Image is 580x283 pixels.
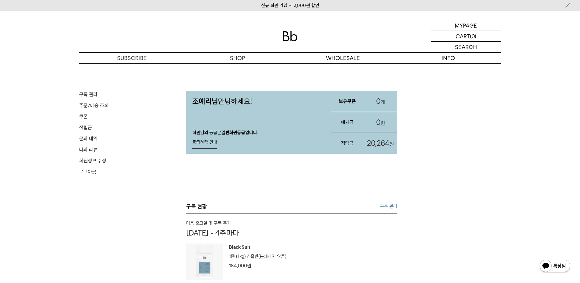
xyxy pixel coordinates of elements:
[79,122,156,133] a: 적립금
[290,53,396,63] p: WHOLESALE
[186,91,325,112] p: 안녕하세요!
[186,228,397,237] p: [DATE] - 4주마다
[367,139,390,148] span: 20,264
[456,31,470,41] p: CART
[331,93,364,109] h3: 보유쿠폰
[331,135,364,151] h3: 적립금
[364,112,397,133] a: 0원
[221,130,245,135] strong: 일반회원등급
[192,97,218,106] strong: 조예리님
[79,155,156,166] a: 회원정보 수정
[250,253,286,260] p: 홀빈(분쇄하지 않음)
[431,31,501,42] a: CART (0)
[79,89,156,100] a: 구독 관리
[396,53,501,63] p: INFO
[283,31,297,41] img: 로고
[376,118,381,127] span: 0
[455,42,477,52] p: SEARCH
[380,203,397,210] a: 구독 관리
[186,243,397,280] a: 상품이미지 Black Suit 1종 (1kg) / 홀빈(분쇄하지 않음) 184,000원
[229,262,286,270] div: 184,000
[229,254,249,259] span: 1종 (1kg) /
[186,220,397,227] h6: 다음 출고일 및 구독 주기
[376,97,381,106] span: 0
[79,166,156,177] a: 로그아웃
[186,203,207,210] h3: 구독 현황
[79,133,156,144] a: 문의 내역
[79,100,156,111] a: 주문/배송 조회
[431,20,501,31] a: MYPAGE
[539,259,571,274] img: 카카오톡 채널 1:1 채팅 버튼
[229,243,286,253] p: Black Suit
[192,136,217,149] a: 등급혜택 안내
[261,3,319,8] a: 신규 회원 가입 시 3,000원 할인
[186,124,325,154] div: 회원님의 등급은 입니다.
[247,263,251,269] span: 원
[331,114,364,130] h3: 예치금
[186,220,397,237] a: 다음 출고일 및 구독 주기 [DATE] - 4주마다
[364,133,397,154] a: 20,264원
[185,53,290,63] a: SHOP
[79,144,156,155] a: 나의 리뷰
[470,31,476,41] p: (0)
[455,20,477,31] p: MYPAGE
[186,243,223,280] img: 상품이미지
[79,111,156,122] a: 쿠폰
[364,91,397,112] a: 0개
[79,53,185,63] a: SUBSCRIBE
